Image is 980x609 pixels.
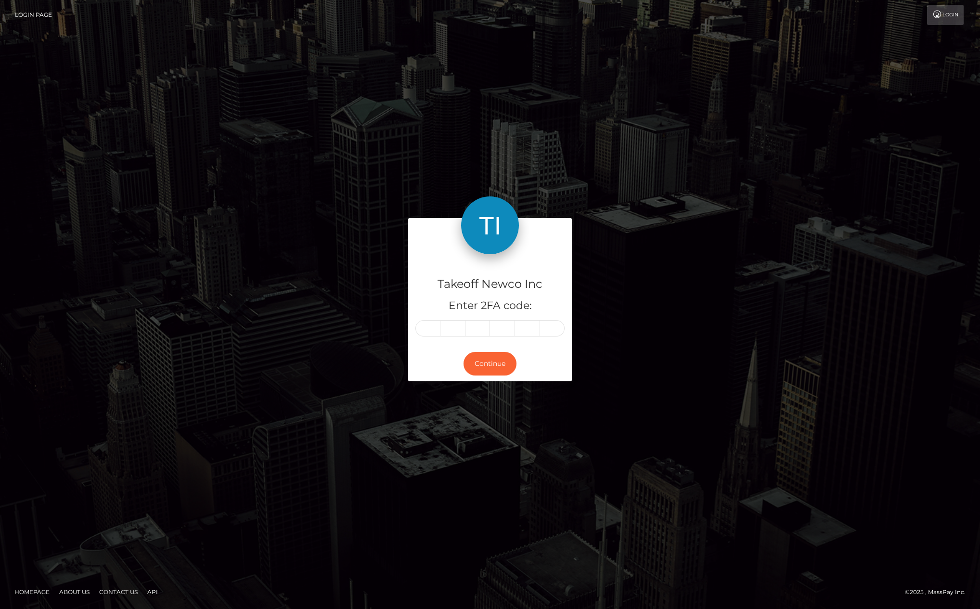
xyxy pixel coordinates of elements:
div: © 2025 , MassPay Inc. [905,587,973,597]
button: Continue [464,352,516,376]
h5: Enter 2FA code: [415,298,565,313]
a: API [143,584,162,599]
a: Login Page [15,5,52,25]
a: About Us [55,584,93,599]
a: Contact Us [95,584,142,599]
img: Takeoff Newco Inc [461,196,519,254]
a: Homepage [11,584,53,599]
h4: Takeoff Newco Inc [415,276,565,293]
a: Login [927,5,964,25]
